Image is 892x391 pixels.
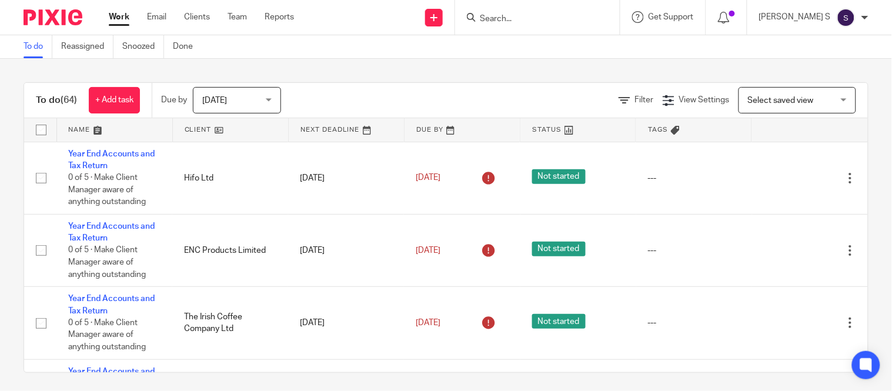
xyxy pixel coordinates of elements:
div: --- [648,172,740,184]
img: Pixie [24,9,82,25]
a: Year End Accounts and Tax Return [68,367,155,387]
a: Year End Accounts and Tax Return [68,222,155,242]
p: Due by [161,94,187,106]
span: View Settings [679,96,730,104]
a: Year End Accounts and Tax Return [68,150,155,170]
td: [DATE] [288,214,404,286]
span: [DATE] [416,246,440,255]
span: (64) [61,95,77,105]
span: 0 of 5 · Make Client Manager aware of anything outstanding [68,173,146,206]
a: + Add task [89,87,140,113]
span: [DATE] [202,96,227,105]
a: Year End Accounts and Tax Return [68,295,155,315]
a: Snoozed [122,35,164,58]
span: 0 of 5 · Make Client Manager aware of anything outstanding [68,246,146,279]
td: The Irish Coffee Company Ltd [172,287,288,359]
span: Filter [635,96,654,104]
a: Reassigned [61,35,113,58]
a: Work [109,11,129,23]
td: ENC Products Limited [172,214,288,286]
span: Get Support [649,13,694,21]
a: To do [24,35,52,58]
span: Select saved view [748,96,814,105]
td: [DATE] [288,142,404,214]
input: Search [479,14,584,25]
span: [DATE] [416,319,440,327]
td: Hifo Ltd [172,142,288,214]
a: Team [228,11,247,23]
a: Email [147,11,166,23]
span: Not started [532,314,586,329]
img: svg%3E [837,8,856,27]
div: --- [648,317,740,329]
h1: To do [36,94,77,106]
a: Done [173,35,202,58]
span: 0 of 5 · Make Client Manager aware of anything outstanding [68,319,146,351]
a: Clients [184,11,210,23]
p: [PERSON_NAME] S [759,11,831,23]
span: Tags [648,126,668,133]
span: Not started [532,242,586,256]
span: Not started [532,169,586,184]
a: Reports [265,11,294,23]
span: [DATE] [416,173,440,182]
td: [DATE] [288,287,404,359]
div: --- [648,245,740,256]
